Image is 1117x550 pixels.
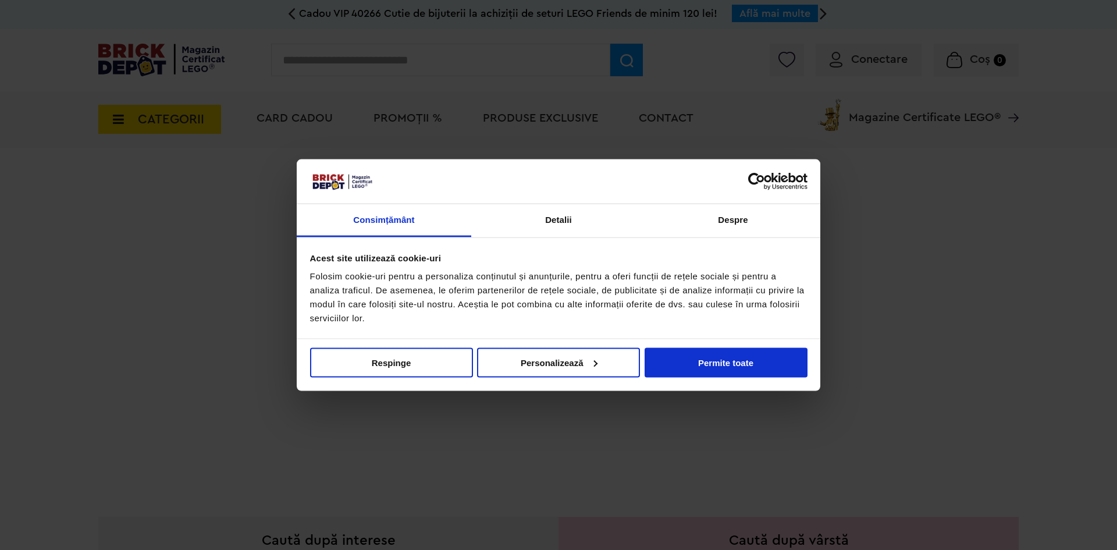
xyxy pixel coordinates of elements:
button: Respinge [310,347,473,377]
button: Permite toate [645,347,807,377]
img: siglă [310,172,374,191]
button: Personalizează [477,347,640,377]
a: Usercentrics Cookiebot - opens in a new window [706,172,807,190]
div: Acest site utilizează cookie-uri [310,251,807,265]
a: Despre [646,204,820,237]
div: Folosim cookie-uri pentru a personaliza conținutul și anunțurile, pentru a oferi funcții de rețel... [310,269,807,325]
a: Detalii [471,204,646,237]
a: Consimțământ [297,204,471,237]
